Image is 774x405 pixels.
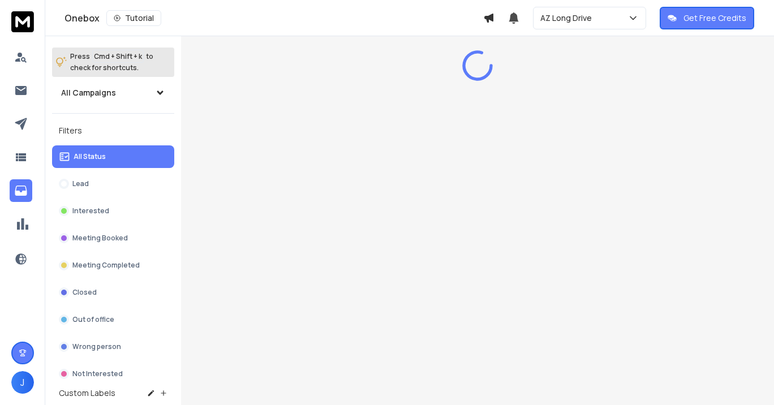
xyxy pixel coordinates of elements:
p: Interested [72,206,109,216]
button: Out of office [52,308,174,331]
button: All Status [52,145,174,168]
button: Tutorial [106,10,161,26]
button: Meeting Booked [52,227,174,249]
p: Lead [72,179,89,188]
p: Wrong person [72,342,121,351]
button: Lead [52,173,174,195]
p: Closed [72,288,97,297]
p: Press to check for shortcuts. [70,51,153,74]
p: AZ Long Drive [540,12,596,24]
button: J [11,371,34,394]
p: Not Interested [72,369,123,378]
button: Get Free Credits [660,7,754,29]
p: Get Free Credits [683,12,746,24]
button: Interested [52,200,174,222]
div: Onebox [64,10,483,26]
p: Meeting Completed [72,261,140,270]
button: Wrong person [52,335,174,358]
p: Out of office [72,315,114,324]
p: Meeting Booked [72,234,128,243]
button: Not Interested [52,363,174,385]
h1: All Campaigns [61,87,116,98]
button: Closed [52,281,174,304]
span: Cmd + Shift + k [92,50,144,63]
button: Meeting Completed [52,254,174,277]
button: All Campaigns [52,81,174,104]
h3: Filters [52,123,174,139]
h3: Custom Labels [59,387,115,399]
p: All Status [74,152,106,161]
